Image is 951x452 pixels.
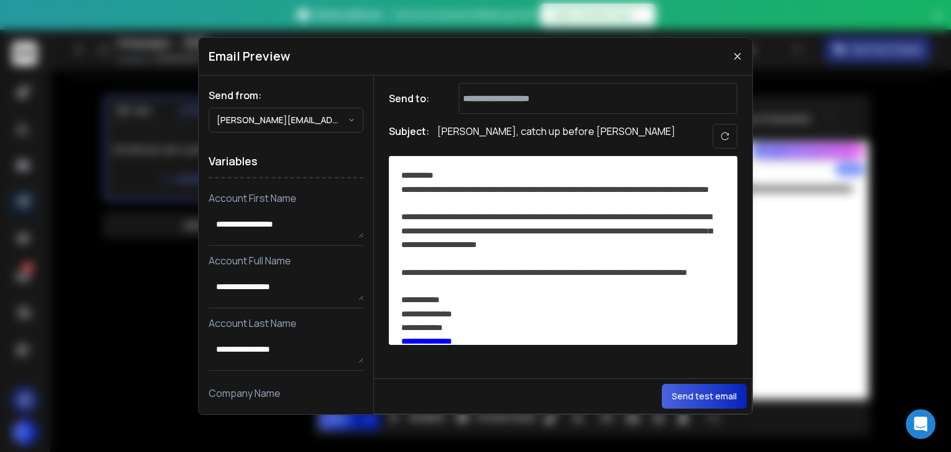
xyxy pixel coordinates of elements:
p: [PERSON_NAME][EMAIL_ADDRESS][DOMAIN_NAME] [217,114,348,126]
h1: Send from: [209,88,363,103]
p: Account Full Name [209,253,363,268]
button: Send test email [662,384,747,409]
h1: Subject: [389,124,430,149]
h1: Email Preview [209,48,290,65]
p: [PERSON_NAME], catch up before [PERSON_NAME] [437,124,675,149]
h1: Send to: [389,91,438,106]
h1: Variables [209,145,363,178]
p: Account First Name [209,191,363,206]
p: Company Name [209,386,363,401]
p: Account Last Name [209,316,363,331]
div: Open Intercom Messenger [906,409,936,439]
